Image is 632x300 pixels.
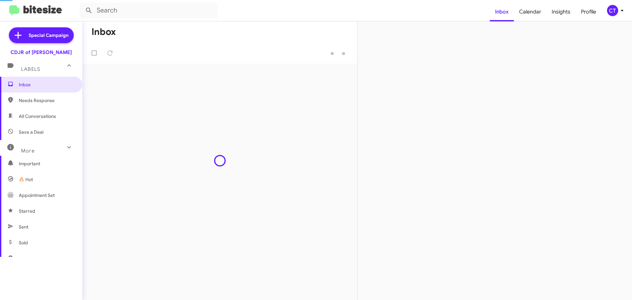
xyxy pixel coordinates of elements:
button: Next [338,46,349,60]
h1: Inbox [92,27,116,37]
span: Starred [19,208,35,214]
span: All Conversations [19,113,56,120]
span: Special Campaign [29,32,68,39]
a: Insights [546,2,576,21]
a: Profile [576,2,601,21]
span: Important [19,160,75,167]
span: » [342,49,345,57]
span: 🔥 Hot [19,176,33,183]
span: More [21,148,35,154]
span: Labels [21,66,40,72]
span: Sold Responded [19,255,54,262]
span: Sold [19,239,28,246]
span: Sent [19,224,28,230]
span: Needs Response [19,97,75,104]
span: Save a Deal [19,129,43,135]
span: « [330,49,334,57]
nav: Page navigation example [327,46,349,60]
button: Previous [327,46,338,60]
a: Calendar [514,2,546,21]
div: CDJR of [PERSON_NAME] [11,49,72,56]
input: Search [80,3,218,18]
span: Inbox [19,81,75,88]
span: Appointment Set [19,192,55,199]
a: Special Campaign [9,27,74,43]
div: CT [607,5,618,16]
a: Inbox [490,2,514,21]
button: CT [601,5,625,16]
